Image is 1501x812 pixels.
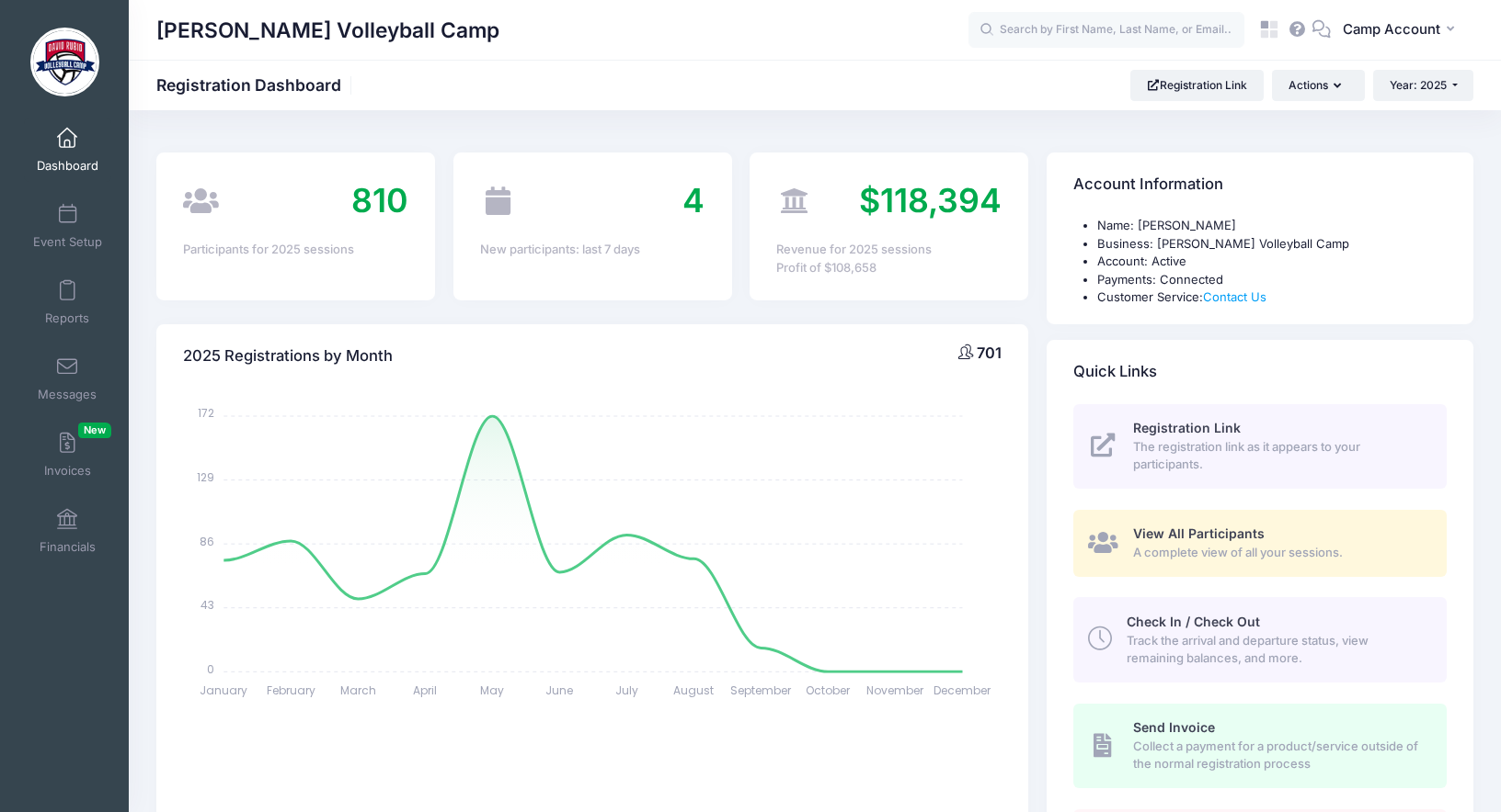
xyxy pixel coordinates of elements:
a: InvoicesNew [24,423,111,487]
tspan: 129 [198,469,215,485]
span: 4 [682,180,705,220]
h1: Registration Dashboard [156,75,357,95]
tspan: December [934,682,992,698]
li: Business: [PERSON_NAME] Volleyball Camp [1097,235,1447,254]
span: Send Invoice [1133,719,1215,735]
tspan: June [546,682,574,698]
h4: Quick Links [1073,345,1157,398]
span: Messages [38,387,97,402]
span: Event Setup [33,234,102,250]
h4: Account Information [1073,159,1223,211]
span: View All Participants [1133,525,1265,541]
tspan: April [414,682,438,698]
a: Dashboard [24,118,111,182]
a: Financials [24,499,111,563]
tspan: 43 [201,597,215,613]
button: Camp Account [1331,9,1473,51]
a: Messages [24,346,111,411]
span: 701 [977,344,1002,362]
span: The registration link as it appears to your participants. [1133,438,1426,474]
span: Dashboard [37,158,98,174]
tspan: November [867,682,925,698]
li: Customer Service: [1097,288,1447,307]
a: Registration Link The registration link as it appears to your participants. [1073,404,1447,489]
a: Contact Us [1203,289,1266,304]
img: David Rubio Volleyball Camp [30,28,99,96]
span: Registration Link [1133,420,1241,435]
button: Actions [1272,70,1364,101]
div: New participants: last 7 days [480,241,705,259]
button: Year: 2025 [1373,70,1473,101]
span: $118,394 [859,180,1002,220]
li: Account: Active [1097,253,1447,271]
div: Participants for 2025 sessions [183,241,408,259]
li: Payments: Connected [1097,271,1447,289]
li: Name: [PERSON_NAME] [1097,217,1447,235]
a: Registration Link [1130,70,1264,101]
tspan: February [267,682,315,698]
span: Track the arrival and departure status, view remaining balances, and more. [1127,632,1426,668]
h1: [PERSON_NAME] Volleyball Camp [156,9,499,51]
span: A complete view of all your sessions. [1133,544,1426,562]
span: New [78,423,111,438]
h4: 2025 Registrations by Month [183,331,393,383]
a: Send Invoice Collect a payment for a product/service outside of the normal registration process [1073,704,1447,788]
a: Check In / Check Out Track the arrival and departure status, view remaining balances, and more. [1073,597,1447,682]
a: View All Participants A complete view of all your sessions. [1073,510,1447,577]
tspan: 172 [199,406,215,422]
tspan: March [340,682,376,698]
span: 810 [351,180,408,220]
input: Search by First Name, Last Name, or Email... [968,12,1244,49]
span: Check In / Check Out [1127,614,1260,629]
tspan: July [615,682,638,698]
span: Invoices [44,463,91,479]
tspan: October [807,682,852,698]
tspan: 86 [201,534,215,549]
span: Financials [40,539,96,555]
a: Reports [24,270,111,334]
a: Event Setup [24,194,111,258]
tspan: August [674,682,715,698]
tspan: May [481,682,505,698]
span: Year: 2025 [1390,78,1447,92]
tspan: September [731,682,793,698]
span: Collect a payment for a product/service outside of the normal registration process [1133,738,1426,773]
tspan: January [201,682,248,698]
span: Camp Account [1343,19,1440,39]
span: Reports [45,310,89,326]
tspan: 0 [208,661,215,677]
div: Revenue for 2025 sessions Profit of $108,658 [776,241,1002,276]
